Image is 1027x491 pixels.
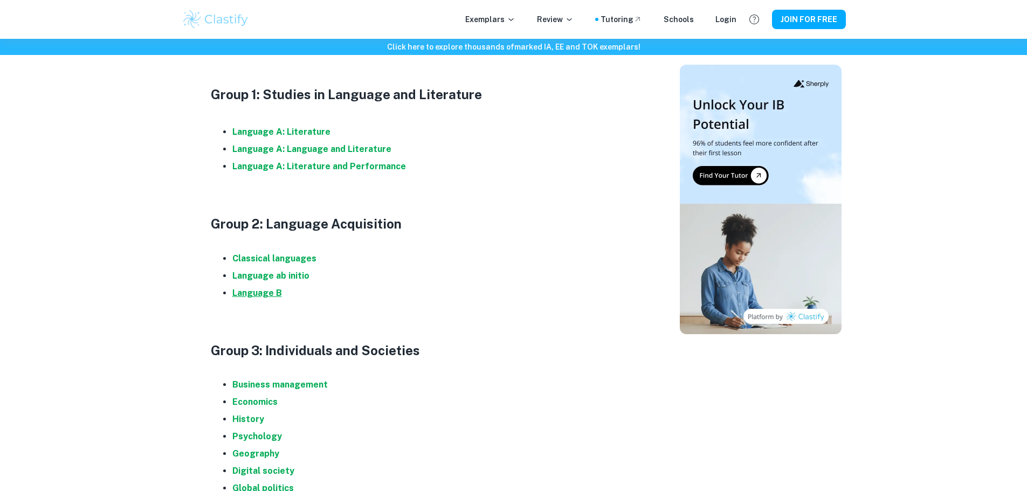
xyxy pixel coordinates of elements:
img: Clastify logo [182,9,250,30]
a: Tutoring [601,13,642,25]
img: Thumbnail [680,65,842,334]
p: Review [537,13,574,25]
a: Digital society [232,466,294,476]
button: JOIN FOR FREE [772,10,846,29]
a: Language B [232,288,282,298]
a: Language ab initio [232,271,309,281]
a: History [232,414,264,424]
a: Language A: Literature [232,127,330,137]
a: Language A: Language and Literature [232,144,391,154]
button: Help and Feedback [745,10,763,29]
a: Schools [664,13,694,25]
h6: Click here to explore thousands of marked IA, EE and TOK exemplars ! [2,41,1025,53]
a: Business management [232,379,328,390]
a: Psychology [232,431,282,441]
h3: Group 1: Studies in Language and Literature [211,85,642,104]
a: Geography [232,448,279,459]
a: Classical languages [232,253,316,264]
p: Exemplars [465,13,515,25]
a: Login [715,13,736,25]
a: Economics [232,397,278,407]
h3: Group 3: Individuals and Societies [211,341,642,360]
h3: Group 2: Language Acquisition [211,214,642,233]
a: Language A: Literature and Performance [232,161,406,171]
